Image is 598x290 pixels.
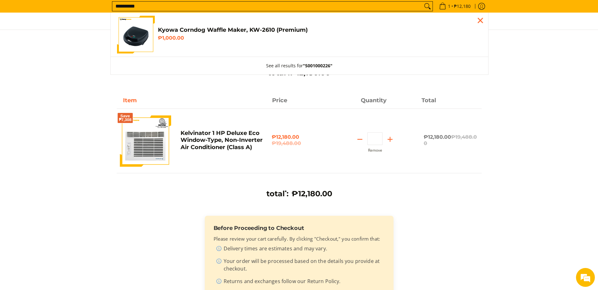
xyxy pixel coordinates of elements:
[292,189,332,198] span: ₱12,180.00
[424,134,477,146] del: ₱19,488.00
[272,140,326,147] del: ₱19,488.00
[119,114,132,122] span: Save ₱7,308
[352,134,367,144] button: Subtract
[447,4,451,8] span: 1
[383,134,398,144] button: Add
[437,3,472,10] span: •
[216,257,385,275] li: Your order will be processed based on the details you provide at checkout.
[422,2,433,11] button: Search
[181,130,263,151] a: Kelvinator 1 HP Deluxe Eco Window-Type, Non-Inverter Air Conditioner (Class A)
[272,134,326,147] span: ₱12,180.00
[266,189,288,198] h3: total :
[368,148,382,153] button: Remove
[117,16,155,53] img: kyowa-corndog-waffle-maker-premium-full-view-mang-kosme
[476,16,485,25] div: Close pop up
[117,16,482,53] a: kyowa-corndog-waffle-maker-premium-full-view-mang-kosme Kyowa Corndog Waffle Maker, KW-2610 (Prem...
[216,245,385,255] li: Delivery times are estimates and may vary.
[214,235,385,288] div: Please review your cart carefully. By clicking "Checkout," you confirm that:
[424,134,477,146] span: ₱12,180.00
[158,26,482,34] h4: Kyowa Corndog Waffle Maker, KW-2610 (Premium)
[303,63,333,69] strong: "5001000226"
[214,225,385,231] h3: Before Proceeding to Checkout
[216,277,385,287] li: Returns and exchanges follow our Return Policy.
[120,115,171,166] img: Default Title Kelvinator 1 HP Deluxe Eco Window-Type, Non-Inverter Air Conditioner (Class A)
[453,4,472,8] span: ₱12,180
[158,35,482,41] h6: ₱1,000.00
[260,57,339,75] button: See all results for"5001000226"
